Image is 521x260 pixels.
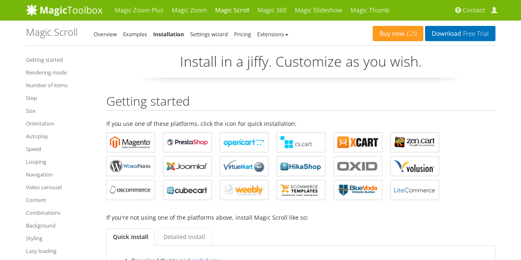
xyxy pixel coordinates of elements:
[337,136,378,149] b: Magic Scroll for X-Cart
[390,156,439,176] a: Magic Scroll for Volusion
[167,136,208,149] b: Magic Scroll for PrestaShop
[26,246,94,256] a: Lazy loading
[153,30,184,38] a: Installation
[163,132,212,152] a: Magic Scroll for PrestaShop
[224,136,265,149] b: Magic Scroll for OpenCart
[26,106,94,116] a: Size
[26,208,94,218] a: Combinations
[404,30,417,37] span: £29
[106,119,495,128] p: If you use one of these platforms, click the icon for quick installation:
[334,132,382,152] a: Magic Scroll for X-Cart
[390,180,439,200] a: Magic Scroll for LiteCommerce
[106,228,155,246] a: Quick install
[110,136,151,149] b: Magic Scroll for Magento
[26,131,94,141] a: Autoplay
[277,132,325,152] a: Magic Scroll for CS-Cart
[234,30,251,38] a: Pricing
[106,180,155,200] a: Magic Scroll for osCommerce
[220,156,269,176] a: Magic Scroll for VirtueMart
[106,213,495,222] p: If you're not using one of the platforms above, install Magic Scroll like so:
[334,156,382,176] a: Magic Scroll for OXID
[167,160,208,172] b: Magic Scroll for Joomla
[26,93,94,103] a: Step
[277,156,325,176] a: Magic Scroll for HikaShop
[106,156,155,176] a: Magic Scroll for WordPress
[157,228,212,246] a: Detailed install
[26,27,77,37] h1: Magic Scroll
[26,221,94,230] a: Background
[94,30,117,38] a: Overview
[106,94,495,111] h2: Getting started
[461,30,488,37] span: Free Trial
[26,4,103,16] img: MagicToolbox.com - Image tools for your website
[26,144,94,154] a: Speed
[373,26,423,41] a: Buy now£29
[390,132,439,152] a: Magic Scroll for Zen Cart
[220,132,269,152] a: Magic Scroll for OpenCart
[26,55,94,65] a: Getting started
[110,184,151,196] b: Magic Scroll for osCommerce
[26,67,94,77] a: Rendering mode
[224,184,265,196] b: Magic Scroll for Weebly
[337,184,378,196] b: Magic Scroll for BlueVoda
[334,180,382,200] a: Magic Scroll for BlueVoda
[280,136,322,149] b: Magic Scroll for CS-Cart
[394,160,435,172] b: Magic Scroll for Volusion
[224,160,265,172] b: Magic Scroll for VirtueMart
[163,156,212,176] a: Magic Scroll for Joomla
[425,26,495,41] a: DownloadFree Trial
[26,195,94,205] a: Content
[123,30,147,38] a: Examples
[110,160,151,172] b: Magic Scroll for WordPress
[26,169,94,179] a: Navigation
[106,132,155,152] a: Magic Scroll for Magento
[280,160,322,172] b: Magic Scroll for HikaShop
[190,30,228,38] a: Settings wizard
[220,180,269,200] a: Magic Scroll for Weebly
[163,180,212,200] a: Magic Scroll for CubeCart
[26,182,94,192] a: Video carousel
[277,180,325,200] a: Magic Scroll for ecommerce Templates
[26,118,94,128] a: Orientation
[280,184,322,196] b: Magic Scroll for ecommerce Templates
[394,184,435,196] b: Magic Scroll for LiteCommerce
[26,233,94,243] a: Styling
[26,80,94,90] a: Number of items
[167,184,208,196] b: Magic Scroll for CubeCart
[106,52,495,78] p: Install in a jiffy. Customize as you wish.
[26,157,94,167] a: Looping
[463,6,485,14] span: Contact
[394,136,435,149] b: Magic Scroll for Zen Cart
[337,160,378,172] b: Magic Scroll for OXID
[257,30,288,38] a: Extensions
